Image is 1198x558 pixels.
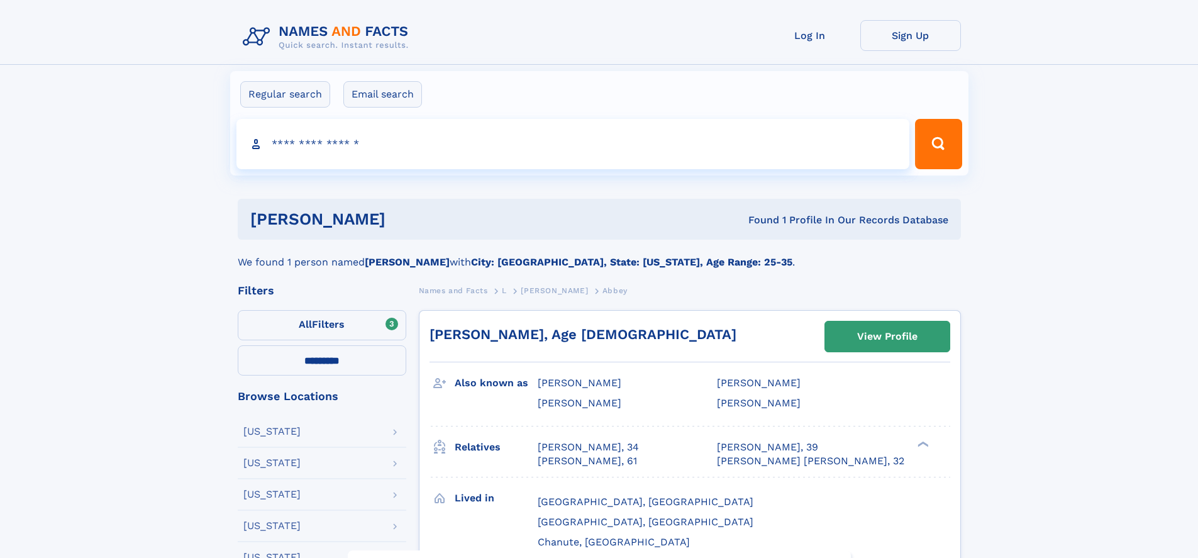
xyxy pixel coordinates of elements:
[538,377,621,389] span: [PERSON_NAME]
[238,310,406,340] label: Filters
[236,119,910,169] input: search input
[455,488,538,509] h3: Lived in
[238,285,406,296] div: Filters
[860,20,961,51] a: Sign Up
[538,454,637,468] a: [PERSON_NAME], 61
[238,391,406,402] div: Browse Locations
[717,397,801,409] span: [PERSON_NAME]
[914,440,929,448] div: ❯
[825,321,950,352] a: View Profile
[502,286,507,295] span: L
[419,282,488,298] a: Names and Facts
[717,440,818,454] a: [PERSON_NAME], 39
[538,536,690,548] span: Chanute, [GEOGRAPHIC_DATA]
[521,282,588,298] a: [PERSON_NAME]
[299,318,312,330] span: All
[538,397,621,409] span: [PERSON_NAME]
[243,521,301,531] div: [US_STATE]
[538,516,753,528] span: [GEOGRAPHIC_DATA], [GEOGRAPHIC_DATA]
[567,213,948,227] div: Found 1 Profile In Our Records Database
[455,437,538,458] h3: Relatives
[857,322,918,351] div: View Profile
[243,489,301,499] div: [US_STATE]
[602,286,628,295] span: Abbey
[521,286,588,295] span: [PERSON_NAME]
[243,427,301,437] div: [US_STATE]
[240,81,330,108] label: Regular search
[717,454,904,468] a: [PERSON_NAME] [PERSON_NAME], 32
[238,20,419,54] img: Logo Names and Facts
[430,326,736,342] a: [PERSON_NAME], Age [DEMOGRAPHIC_DATA]
[455,372,538,394] h3: Also known as
[343,81,422,108] label: Email search
[243,458,301,468] div: [US_STATE]
[915,119,962,169] button: Search Button
[502,282,507,298] a: L
[250,211,567,227] h1: [PERSON_NAME]
[538,496,753,508] span: [GEOGRAPHIC_DATA], [GEOGRAPHIC_DATA]
[238,240,961,270] div: We found 1 person named with .
[717,377,801,389] span: [PERSON_NAME]
[365,256,450,268] b: [PERSON_NAME]
[471,256,792,268] b: City: [GEOGRAPHIC_DATA], State: [US_STATE], Age Range: 25-35
[760,20,860,51] a: Log In
[538,440,639,454] a: [PERSON_NAME], 34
